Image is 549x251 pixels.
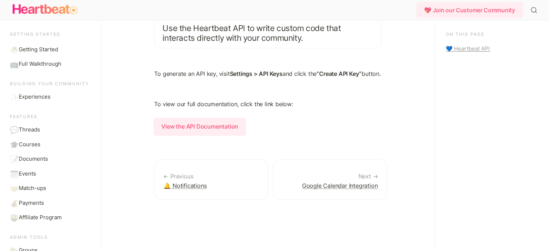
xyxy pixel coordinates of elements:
[19,140,40,148] span: Courses
[317,70,362,77] strong: “Create API Key”
[19,93,51,101] span: Experiences
[10,234,48,239] span: Admin Tools
[154,159,268,200] a: 🔔 Notifications
[10,155,17,162] span: 📝
[19,60,61,68] span: Full Walkthrough
[153,118,246,136] strong: View the API Documentation
[19,155,48,163] span: Documents
[10,93,17,100] span: ✨
[446,44,534,53] a: 💙 Heartbeat API
[19,184,46,192] span: Match-ups
[446,31,484,37] span: On this page
[10,81,89,86] span: Building your community
[154,69,382,81] p: To generate an API key, visit and click the button.
[10,45,17,52] span: 🐣
[7,211,96,225] a: 🤑Affiliate Program
[162,23,343,43] span: Use the Heartbeat API to write custom code that interacts directly with your community.
[154,123,245,130] a: View the API Documentation
[7,166,96,181] a: 🗓️Events
[7,137,96,151] a: 🎓Courses
[7,181,96,195] a: 🤝Match-ups
[7,42,96,56] a: 🐣Getting Started
[7,90,96,104] a: ✨Experiences
[10,60,17,67] span: 📺
[10,213,17,221] span: 🤑
[10,199,17,206] span: 💰
[7,152,96,166] a: 📝Documents
[10,31,61,37] span: Getting started
[10,140,17,147] span: 🎓
[19,199,44,207] span: Payments
[154,100,382,111] p: To view our full documentation, click the link below:
[10,184,17,191] span: 🤝
[13,2,78,17] img: Logo
[10,113,38,119] span: Features
[19,169,36,178] span: Events
[273,159,387,200] a: Google Calendar Integration
[7,196,96,210] a: 💰Payments
[19,213,62,222] span: Affiliate Program
[19,126,40,134] span: Threads
[230,70,283,77] strong: Settings > API Keys
[10,169,17,177] span: 🗓️
[416,2,526,18] a: 💖 Join our Customer Community
[416,2,523,18] div: 💖 Join our Customer Community
[19,45,58,53] span: Getting Started
[7,123,96,137] a: 💬Threads
[7,57,96,71] a: 📺Full Walkthrough
[10,126,17,133] span: 💬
